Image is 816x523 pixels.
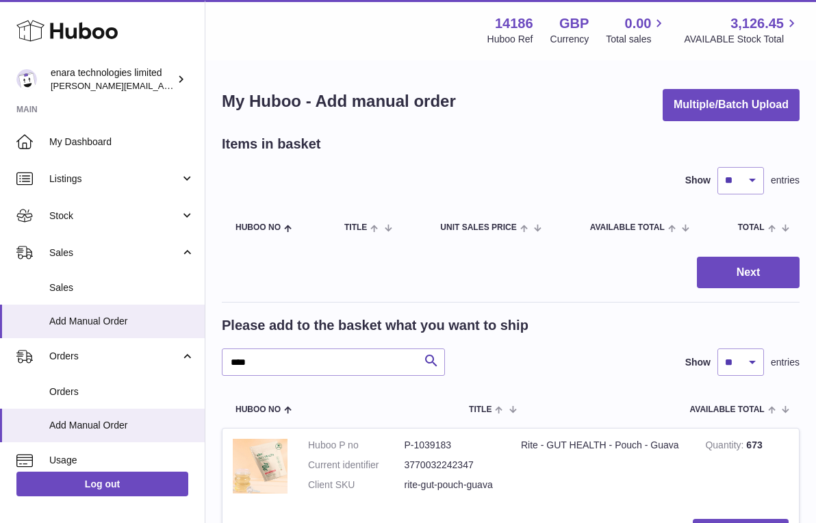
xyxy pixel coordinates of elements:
[684,33,800,46] span: AVAILABLE Stock Total
[344,223,367,232] span: Title
[49,209,180,222] span: Stock
[663,89,800,121] button: Multiple/Batch Upload
[405,459,501,472] dd: 3770032242347
[405,479,501,492] dd: rite-gut-pouch-guava
[730,14,784,33] span: 3,126.45
[51,80,275,91] span: [PERSON_NAME][EMAIL_ADDRESS][DOMAIN_NAME]
[49,350,180,363] span: Orders
[738,223,765,232] span: Total
[49,419,194,432] span: Add Manual Order
[684,14,800,46] a: 3,126.45 AVAILABLE Stock Total
[405,439,501,452] dd: P-1039183
[487,33,533,46] div: Huboo Ref
[771,174,800,187] span: entries
[440,223,516,232] span: Unit Sales Price
[49,385,194,398] span: Orders
[16,472,188,496] a: Log out
[222,90,456,112] h1: My Huboo - Add manual order
[49,454,194,467] span: Usage
[606,14,667,46] a: 0.00 Total sales
[49,173,180,186] span: Listings
[308,439,405,452] dt: Huboo P no
[49,281,194,294] span: Sales
[222,316,528,335] h2: Please add to the basket what you want to ship
[511,429,695,509] td: Rite - GUT HEALTH - Pouch - Guava
[771,356,800,369] span: entries
[590,223,665,232] span: AVAILABLE Total
[16,69,37,90] img: Dee@enara.co
[685,174,711,187] label: Show
[559,14,589,33] strong: GBP
[235,405,281,414] span: Huboo no
[308,479,405,492] dt: Client SKU
[469,405,492,414] span: Title
[495,14,533,33] strong: 14186
[222,135,321,153] h2: Items in basket
[49,136,194,149] span: My Dashboard
[705,439,746,454] strong: Quantity
[606,33,667,46] span: Total sales
[550,33,589,46] div: Currency
[690,405,765,414] span: AVAILABLE Total
[49,246,180,259] span: Sales
[235,223,281,232] span: Huboo no
[49,315,194,328] span: Add Manual Order
[685,356,711,369] label: Show
[697,257,800,289] button: Next
[51,66,174,92] div: enara technologies limited
[308,459,405,472] dt: Current identifier
[625,14,652,33] span: 0.00
[233,439,288,494] img: Rite - GUT HEALTH - Pouch - Guava
[695,429,799,509] td: 673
